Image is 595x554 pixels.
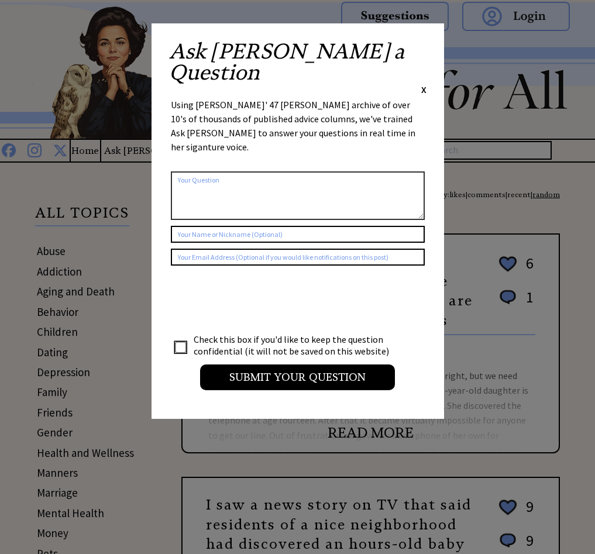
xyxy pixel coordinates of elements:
td: Check this box if you'd like to keep the question confidential (it will not be saved on this webs... [193,333,400,357]
iframe: reCAPTCHA [171,277,349,323]
input: Your Name or Nickname (Optional) [171,226,425,243]
input: Submit your Question [200,364,395,390]
div: Using [PERSON_NAME]' 47 [PERSON_NAME] archive of over 10's of thousands of published advice colum... [171,98,425,166]
input: Your Email Address (Optional if you would like notifications on this post) [171,249,425,266]
span: X [421,84,427,95]
h2: Ask [PERSON_NAME] a Question [169,41,427,83]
